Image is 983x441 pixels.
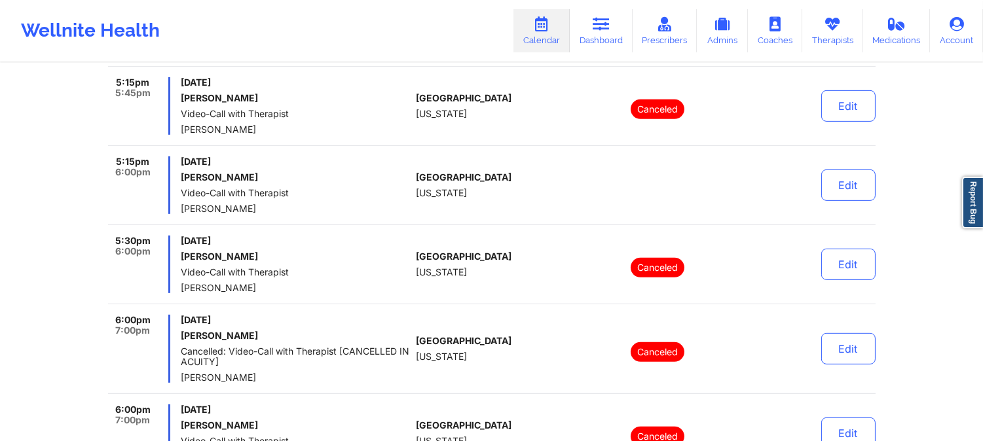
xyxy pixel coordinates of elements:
[631,99,684,119] p: Canceled
[181,156,411,167] span: [DATE]
[821,169,876,201] button: Edit
[181,372,411,383] span: [PERSON_NAME]
[416,251,511,262] span: [GEOGRAPHIC_DATA]
[115,88,151,98] span: 5:45pm
[631,258,684,277] p: Canceled
[416,336,511,346] span: [GEOGRAPHIC_DATA]
[181,77,411,88] span: [DATE]
[513,9,570,52] a: Calendar
[181,283,411,293] span: [PERSON_NAME]
[631,342,684,362] p: Canceled
[115,325,150,336] span: 7:00pm
[115,315,151,325] span: 6:00pm
[416,109,467,119] span: [US_STATE]
[116,156,149,167] span: 5:15pm
[181,93,411,103] h6: [PERSON_NAME]
[416,188,467,198] span: [US_STATE]
[181,109,411,119] span: Video-Call with Therapist
[181,236,411,246] span: [DATE]
[181,251,411,262] h6: [PERSON_NAME]
[115,167,151,177] span: 6:00pm
[115,236,151,246] span: 5:30pm
[181,188,411,198] span: Video-Call with Therapist
[570,9,633,52] a: Dashboard
[115,404,151,415] span: 6:00pm
[697,9,748,52] a: Admins
[416,351,467,362] span: [US_STATE]
[962,177,983,228] a: Report Bug
[821,249,876,280] button: Edit
[181,346,411,367] span: Cancelled: Video-Call with Therapist [CANCELLED IN ACUITY]
[181,420,411,431] h6: [PERSON_NAME]
[416,267,467,277] span: [US_STATE]
[181,124,411,135] span: [PERSON_NAME]
[181,330,411,341] h6: [PERSON_NAME]
[115,246,151,256] span: 6:00pm
[181,267,411,277] span: Video-Call with Therapist
[821,333,876,364] button: Edit
[416,93,511,103] span: [GEOGRAPHIC_DATA]
[116,77,149,88] span: 5:15pm
[821,90,876,122] button: Edit
[633,9,697,52] a: Prescribers
[181,315,411,325] span: [DATE]
[115,415,150,425] span: 7:00pm
[930,9,983,52] a: Account
[181,404,411,415] span: [DATE]
[181,172,411,183] h6: [PERSON_NAME]
[181,203,411,214] span: [PERSON_NAME]
[863,9,931,52] a: Medications
[416,420,511,431] span: [GEOGRAPHIC_DATA]
[802,9,863,52] a: Therapists
[416,172,511,183] span: [GEOGRAPHIC_DATA]
[748,9,802,52] a: Coaches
